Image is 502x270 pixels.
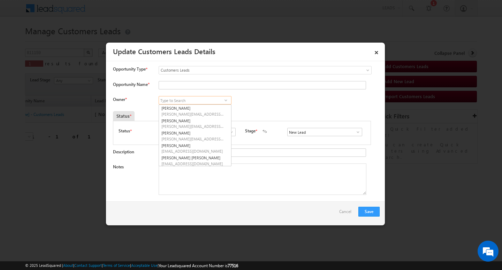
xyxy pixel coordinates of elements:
a: Update Customers Leads Details [113,46,215,56]
label: Status [119,128,130,134]
div: Minimize live chat window [114,3,131,20]
label: Opportunity Name [113,82,149,87]
a: Show All Items [225,129,234,136]
a: Contact Support [74,263,102,268]
span: © 2025 LeadSquared | | | | | [25,262,238,269]
span: [EMAIL_ADDRESS][DOMAIN_NAME] [161,148,224,154]
input: Type to Search [159,96,231,104]
span: Customers Leads [159,67,343,73]
span: Your Leadsquared Account Number is [159,263,238,268]
a: Acceptable Use [131,263,158,268]
label: Notes [113,164,124,169]
a: Cancel [339,207,355,220]
label: Stage [245,128,256,134]
a: × [371,45,382,57]
a: [PERSON_NAME] [159,142,231,155]
a: Show All Items [221,97,230,104]
span: 77516 [228,263,238,268]
a: Show All Items [352,129,360,136]
img: d_60004797649_company_0_60004797649 [12,37,29,46]
span: [PERSON_NAME][EMAIL_ADDRESS][DOMAIN_NAME] [161,136,224,141]
span: [PERSON_NAME][EMAIL_ADDRESS][PERSON_NAME][DOMAIN_NAME] [161,124,224,129]
a: [PERSON_NAME] [159,105,231,117]
label: Description [113,149,134,154]
a: [PERSON_NAME] [159,130,231,142]
a: [PERSON_NAME] [PERSON_NAME] [159,154,231,167]
input: Type to Search [287,128,362,136]
a: Customers Leads [159,66,372,74]
label: Owner [113,97,127,102]
div: Chat with us now [36,37,117,46]
em: Start Chat [95,215,127,225]
span: [PERSON_NAME][EMAIL_ADDRESS][PERSON_NAME][DOMAIN_NAME] [161,111,224,117]
a: [PERSON_NAME] [159,117,231,130]
button: Save [358,207,380,217]
textarea: Type your message and hit 'Enter' [9,65,127,209]
span: [EMAIL_ADDRESS][DOMAIN_NAME] [161,161,224,166]
a: About [63,263,73,268]
div: Status [113,111,135,121]
span: Opportunity Type [113,66,146,72]
a: Terms of Service [103,263,130,268]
